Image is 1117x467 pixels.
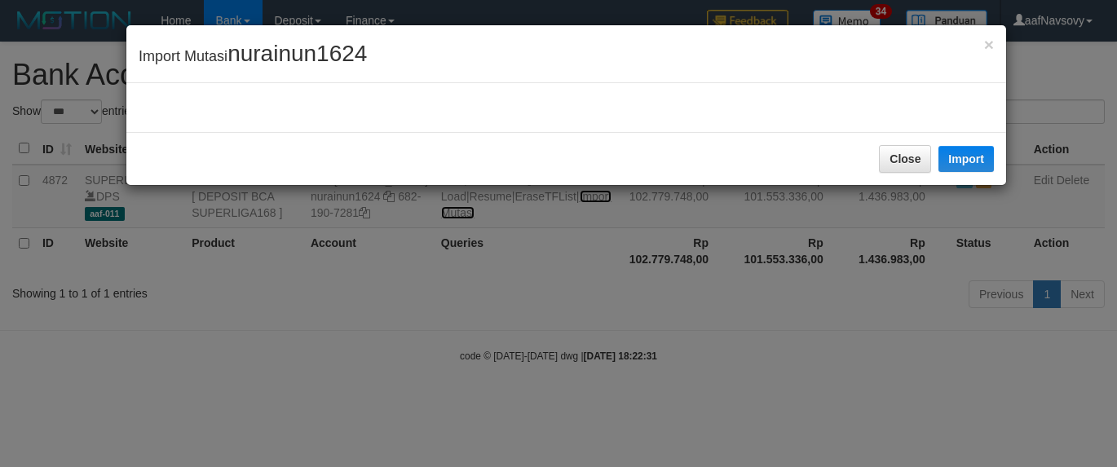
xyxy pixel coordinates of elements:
[139,48,367,64] span: Import Mutasi
[879,145,931,173] button: Close
[984,36,994,53] button: Close
[938,146,994,172] button: Import
[227,41,367,66] span: nurainun1624
[984,35,994,54] span: ×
